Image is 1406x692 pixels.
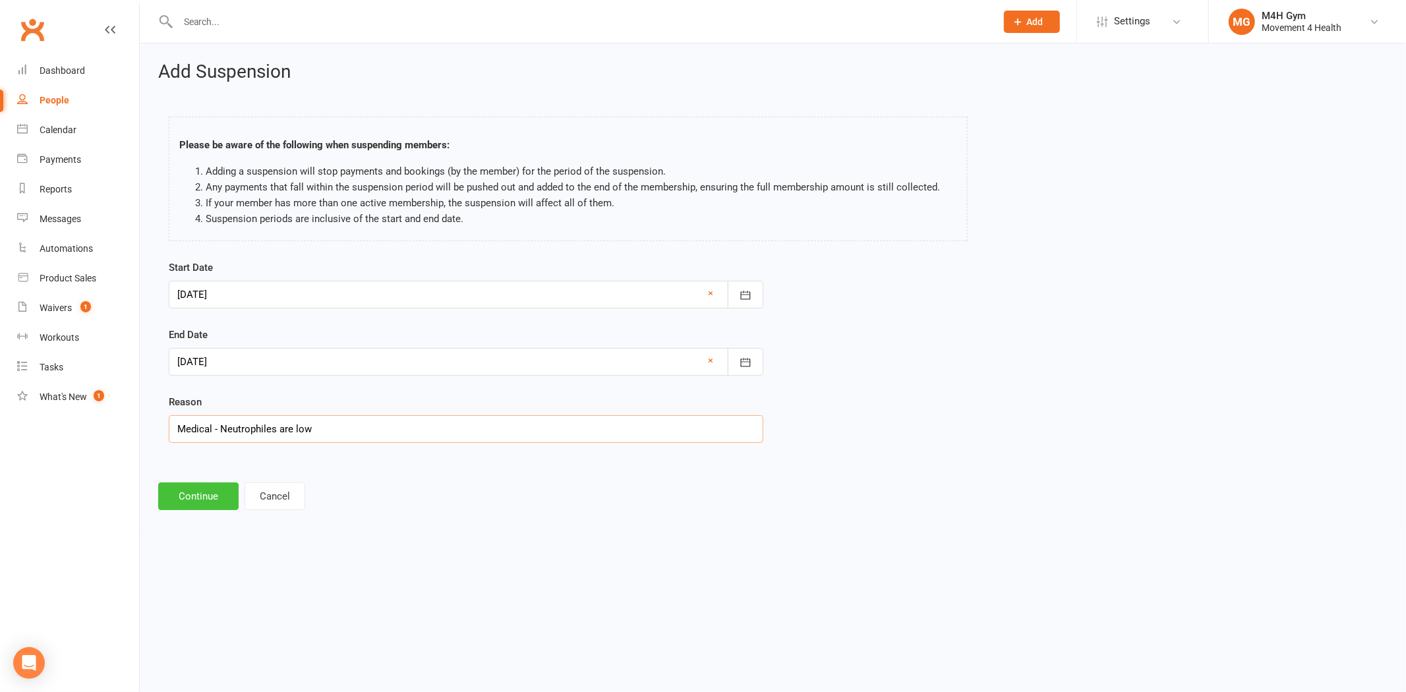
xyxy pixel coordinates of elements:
div: Product Sales [40,273,96,283]
a: Dashboard [17,56,139,86]
a: × [709,285,714,301]
a: Reports [17,175,139,204]
div: Waivers [40,303,72,313]
span: Settings [1114,7,1150,36]
a: Waivers 1 [17,293,139,323]
div: M4H Gym [1262,10,1341,22]
a: What's New1 [17,382,139,412]
div: Tasks [40,362,63,372]
span: 1 [94,390,104,401]
div: Calendar [40,125,76,135]
li: Any payments that fall within the suspension period will be pushed out and added to the end of th... [206,179,957,195]
div: Dashboard [40,65,85,76]
div: Automations [40,243,93,254]
span: 1 [80,301,91,312]
a: Tasks [17,353,139,382]
button: Continue [158,482,239,510]
div: Workouts [40,332,79,343]
a: Payments [17,145,139,175]
a: Messages [17,204,139,234]
label: Start Date [169,260,213,275]
a: Calendar [17,115,139,145]
input: Search... [174,13,987,31]
a: Product Sales [17,264,139,293]
a: Automations [17,234,139,264]
a: Clubworx [16,13,49,46]
div: Payments [40,154,81,165]
button: Add [1004,11,1060,33]
div: MG [1229,9,1255,35]
button: Cancel [245,482,305,510]
div: What's New [40,391,87,402]
div: Open Intercom Messenger [13,647,45,679]
input: Reason [169,415,763,443]
div: People [40,95,69,105]
div: Movement 4 Health [1262,22,1341,34]
div: Messages [40,214,81,224]
a: People [17,86,139,115]
a: × [709,353,714,368]
li: Adding a suspension will stop payments and bookings (by the member) for the period of the suspens... [206,163,957,179]
strong: Please be aware of the following when suspending members: [179,139,450,151]
label: End Date [169,327,208,343]
li: If your member has more than one active membership, the suspension will affect all of them. [206,195,957,211]
li: Suspension periods are inclusive of the start and end date. [206,211,957,227]
label: Reason [169,394,202,410]
a: Workouts [17,323,139,353]
div: Reports [40,184,72,194]
span: Add [1027,16,1043,27]
h2: Add Suspension [158,62,1388,82]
